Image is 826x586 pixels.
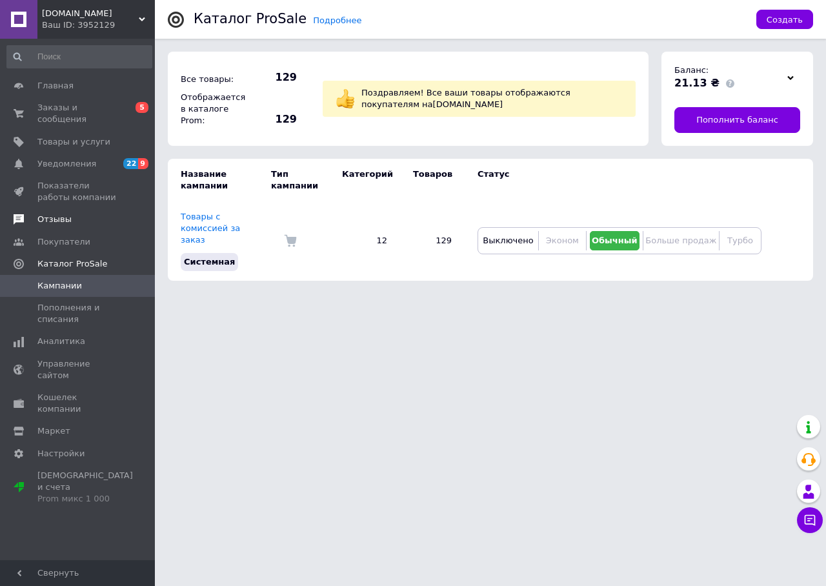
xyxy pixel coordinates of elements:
img: :+1: [336,89,355,108]
span: 22 [123,158,138,169]
button: Турбо [723,231,758,250]
input: Поиск [6,45,152,68]
span: Настройки [37,448,85,460]
div: Отображается в каталоге Prom: [177,88,248,130]
span: Главная [37,80,74,92]
div: Prom микс 1 000 [37,493,133,505]
span: 129 [252,112,297,126]
img: Комиссия за заказ [284,234,297,247]
button: Больше продаж [647,231,716,250]
span: Кампании [37,280,82,292]
span: Системная [184,257,235,267]
span: Больше продаж [645,236,716,245]
button: Обычный [590,231,640,250]
td: Товаров [400,159,465,201]
button: Выключено [481,231,535,250]
td: Тип кампании [271,159,329,201]
span: Заказы и сообщения [37,102,119,125]
span: olyva.com.ua [42,8,139,19]
span: Пополнить баланс [696,114,778,126]
div: Поздравляем! Все ваши товары отображаются покупателям на [DOMAIN_NAME] [358,84,626,114]
span: Маркет [37,425,70,437]
div: Каталог ProSale [194,12,307,26]
span: Обычный [592,236,638,245]
span: Создать [767,15,803,25]
a: Товары с комиссией за заказ [181,212,240,245]
div: Все товары: [177,70,248,88]
span: Товары и услуги [37,136,110,148]
a: Подробнее [313,15,361,25]
span: Кошелек компании [37,392,119,415]
span: Покупатели [37,236,90,248]
span: 129 [252,70,297,85]
td: Название кампании [168,159,271,201]
a: Пополнить баланс [674,107,800,133]
button: Эконом [542,231,583,250]
span: Уведомления [37,158,96,170]
span: Отзывы [37,214,72,225]
span: Турбо [727,236,753,245]
span: 5 [136,102,148,113]
span: 21.13 ₴ [674,77,720,89]
span: 9 [138,158,148,169]
td: Категорий [329,159,400,201]
span: Показатели работы компании [37,180,119,203]
span: [DEMOGRAPHIC_DATA] и счета [37,470,133,505]
div: Ваш ID: 3952129 [42,19,155,31]
td: 12 [329,201,400,281]
td: Статус [465,159,761,201]
span: Каталог ProSale [37,258,107,270]
span: Баланс: [674,65,709,75]
span: Управление сайтом [37,358,119,381]
span: Аналитика [37,336,85,347]
button: Чат с покупателем [797,507,823,533]
td: 129 [400,201,465,281]
span: Эконом [546,236,579,245]
span: Пополнения и списания [37,302,119,325]
span: Выключено [483,236,533,245]
button: Создать [756,10,813,29]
